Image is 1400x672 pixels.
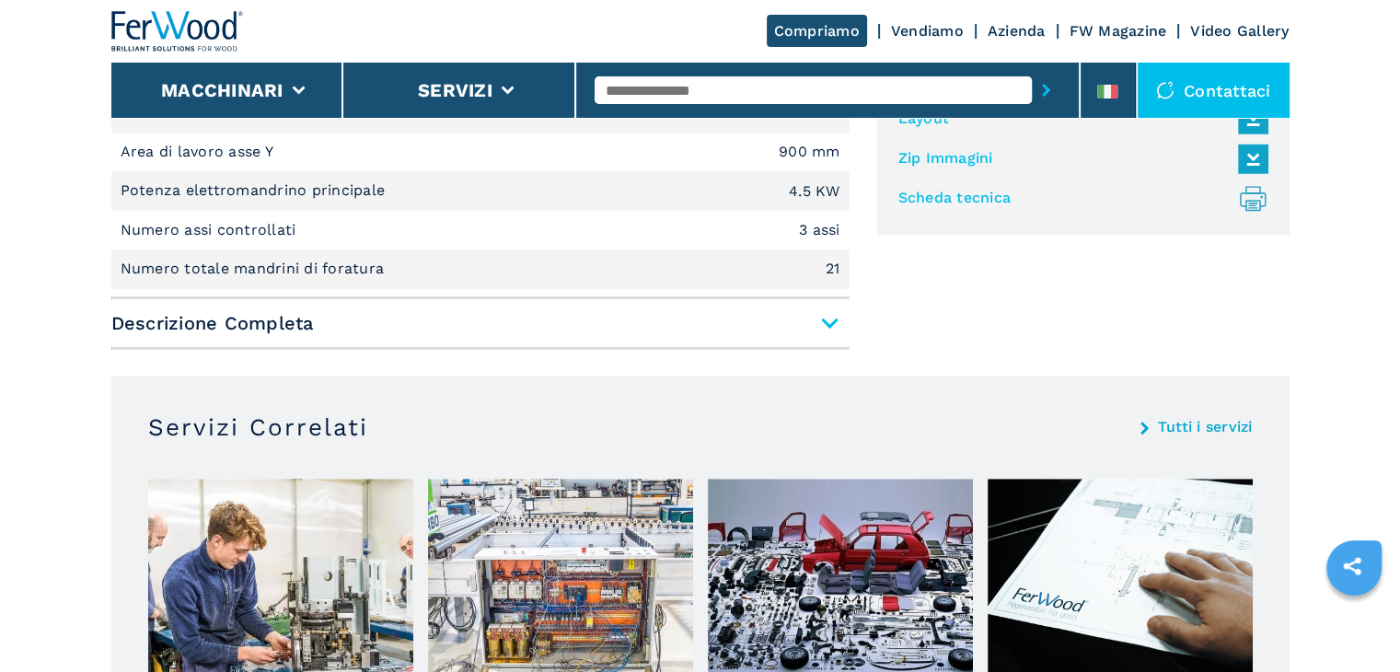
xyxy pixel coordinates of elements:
a: Video Gallery [1190,22,1289,40]
span: Descrizione Completa [111,307,850,340]
button: submit-button [1032,69,1060,111]
h3: Servizi Correlati [148,412,368,442]
a: Tutti i servizi [1158,420,1253,434]
button: Macchinari [161,79,283,101]
a: Compriamo [767,15,867,47]
a: Layout [898,104,1259,134]
iframe: Chat [1322,589,1386,658]
em: 3200 mm [771,106,840,121]
p: Potenza elettromandrino principale [121,180,390,201]
a: Zip Immagini [898,144,1259,174]
a: Azienda [988,22,1046,40]
a: FW Magazine [1070,22,1167,40]
p: Numero assi controllati [121,220,301,240]
button: Servizi [418,79,492,101]
a: Scheda tecnica [898,183,1259,214]
img: Ferwood [111,11,244,52]
em: 900 mm [779,145,840,159]
p: Numero totale mandrini di foratura [121,259,389,279]
p: Area di lavoro asse Y [121,142,279,162]
em: 4.5 KW [789,184,840,199]
div: Descrizione Breve [111,94,850,289]
div: Contattaci [1138,63,1290,118]
a: sharethis [1329,543,1375,589]
a: Vendiamo [891,22,964,40]
em: 3 assi [799,223,840,238]
em: 21 [826,261,840,276]
img: Contattaci [1156,81,1174,99]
